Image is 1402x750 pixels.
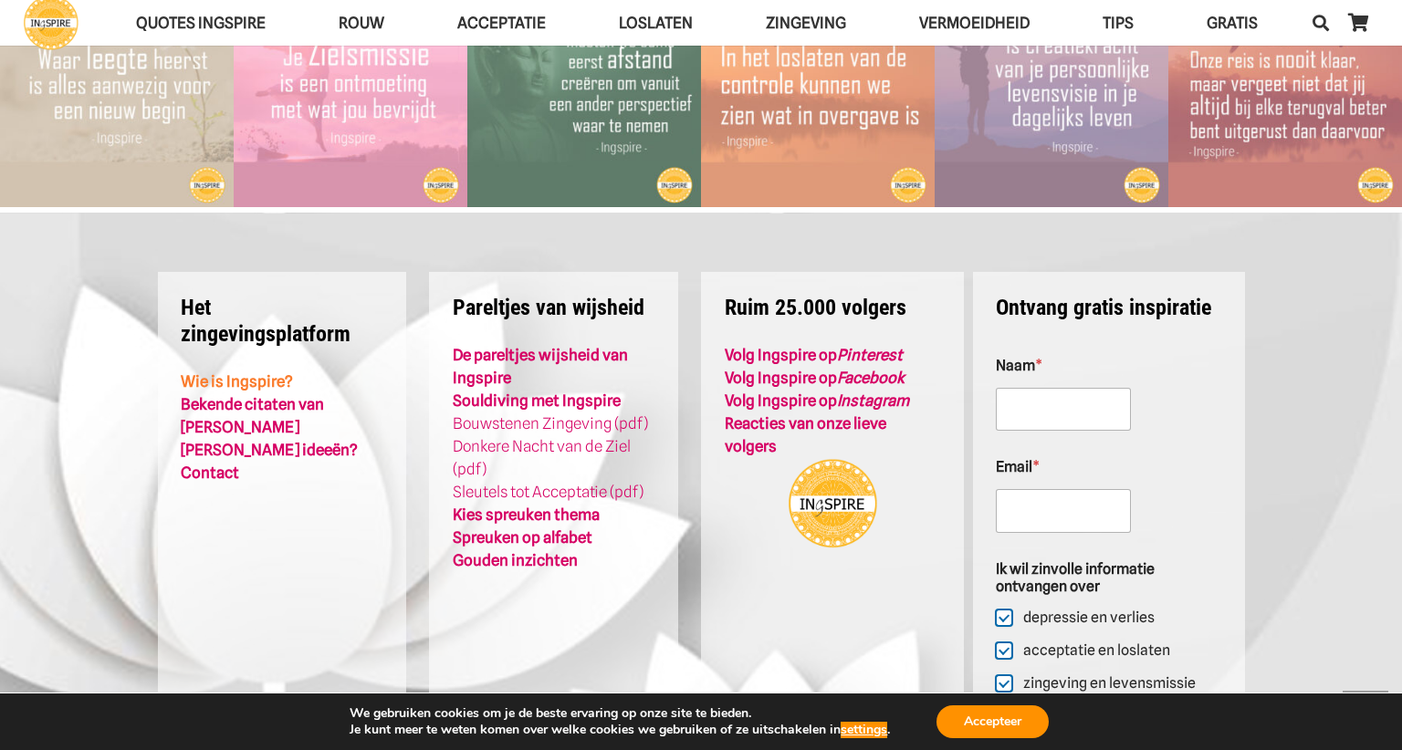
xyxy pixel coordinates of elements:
span: QUOTES INGSPIRE [136,14,266,32]
a: Sleutels tot Acceptatie (pdf) [453,483,643,501]
a: Reacties van onze lieve volgers [725,414,886,455]
p: We gebruiken cookies om je de beste ervaring op onze site te bieden. [350,705,890,722]
strong: Ontvang gratis inspiratie [996,295,1211,320]
button: Accepteer [936,705,1049,738]
label: acceptatie en loslaten [1012,641,1170,661]
strong: Het zingevingsplatform [181,295,350,347]
a: Contact [181,464,239,482]
a: Volg Ingspire opInstagram [725,391,909,410]
span: VERMOEIDHEID [919,14,1030,32]
strong: Volg Ingspire op [725,346,903,364]
a: [PERSON_NAME] ideeën? [181,441,358,459]
span: Loslaten [619,14,693,32]
em: Instagram [837,391,909,410]
span: Zingeving [766,14,846,32]
label: Email [996,458,1221,475]
a: Bouwstenen Zingeving (pdf) [453,414,648,432]
label: depressie en verlies [1012,609,1155,628]
span: TIPS [1103,14,1134,32]
a: Spreuken op alfabet [453,528,592,547]
a: Volg Ingspire opPinterest [725,346,903,364]
label: zingeving en levensmissie [1012,674,1196,693]
span: GRATIS [1207,14,1258,32]
legend: Ik wil zinvolle informatie ontvangen over [996,560,1221,595]
a: Bekende citaten van [PERSON_NAME] [181,395,324,436]
strong: Volg Ingspire op [725,391,909,410]
p: Je kunt meer te weten komen over welke cookies we gebruiken of ze uitschakelen in . [350,722,890,738]
em: Facebook [837,369,905,387]
a: Volg Ingspire opFacebook [725,369,905,387]
label: Naam [996,357,1221,374]
a: Gouden inzichten [453,551,578,569]
span: Acceptatie [457,14,546,32]
em: Pinterest [837,346,903,364]
a: Wie is Ingspire? [181,372,293,391]
a: Donkere Nacht van de Ziel (pdf) [453,437,631,478]
a: Souldiving met Ingspire [453,391,621,410]
span: ROUW [339,14,384,32]
strong: Pareltjes van wijsheid [453,295,644,320]
strong: Ruim 25.000 volgers [725,295,906,320]
a: Terug naar top [1343,691,1388,736]
button: settings [841,722,887,738]
a: Kies spreuken thema [453,505,600,524]
img: Ingspire.nl - het zingevingsplatform! [787,458,878,548]
a: De pareltjes wijsheid van Ingspire [453,346,628,387]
